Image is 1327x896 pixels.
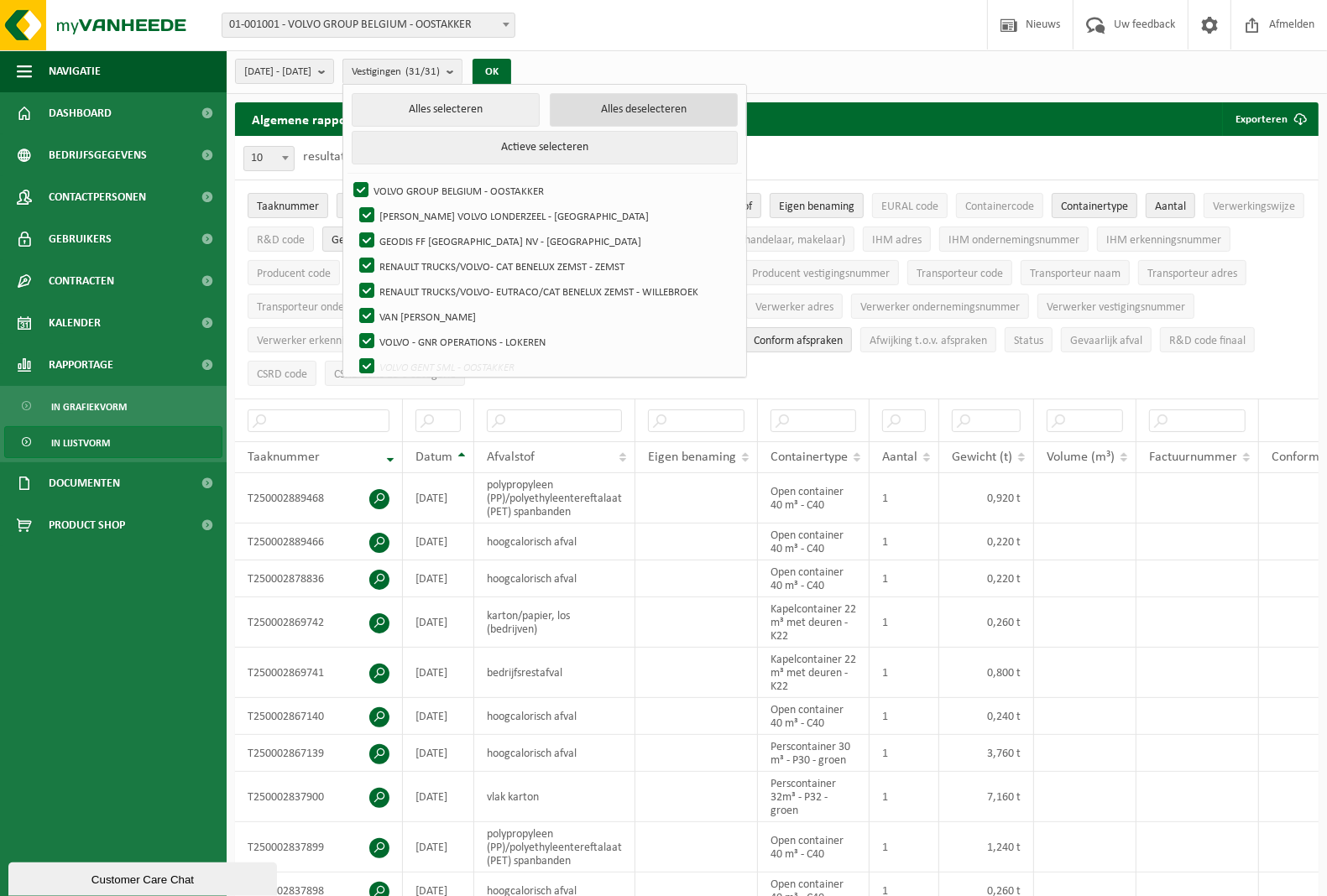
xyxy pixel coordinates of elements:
[860,327,996,352] button: Afwijking t.o.v. afsprakenAfwijking t.o.v. afspraken: Activate to sort
[235,102,403,136] h2: Algemene rapportering
[356,253,737,279] label: RENAULT TRUCKS/VOLVO- CAT BENELUX ZEMST - ZEMST
[1204,193,1304,218] button: VerwerkingswijzeVerwerkingswijze: Activate to sort
[758,822,870,873] td: Open container 40 m³ - C40
[356,354,737,379] label: VOLVO GENT SML - OOSTAKKER
[356,329,737,354] label: VOLVO - GNR OPERATIONS - LOKEREN
[51,427,110,459] span: In lijstvorm
[1213,201,1295,213] span: Verwerkingswijze
[350,178,737,203] label: VOLVO GROUP BELGIUM - OOSTAKKER
[939,597,1034,648] td: 0,260 t
[474,524,635,560] td: hoogcalorisch afval
[1005,327,1053,352] button: StatusStatus: Activate to sort
[758,735,870,772] td: Perscontainer 30 m³ - P30 - groen
[303,150,422,164] label: resultaten weergeven
[222,13,515,37] span: 01-001001 - VOLVO GROUP BELGIUM - OOSTAKKER
[1061,201,1128,213] span: Containertype
[49,302,101,344] span: Kalender
[956,193,1043,218] button: ContainercodeContainercode: Activate to sort
[870,597,939,648] td: 1
[939,698,1034,735] td: 0,240 t
[758,597,870,648] td: Kapelcontainer 22 m³ met deuren - K22
[881,201,938,213] span: EURAL code
[235,560,403,597] td: T250002878836
[870,473,939,524] td: 1
[758,698,870,735] td: Open container 40 m³ - C40
[948,234,1079,247] span: IHM ondernemingsnummer
[474,822,635,873] td: polypropyleen (PP)/polyethyleentereftalaat (PET) spanbanden
[222,13,515,38] span: 01-001001 - VOLVO GROUP BELGIUM - OOSTAKKER
[473,59,511,86] button: OK
[474,648,635,698] td: bedrijfsrestafval
[474,735,635,772] td: hoogcalorisch afval
[939,227,1089,252] button: IHM ondernemingsnummerIHM ondernemingsnummer: Activate to sort
[4,426,222,458] a: In lijstvorm
[235,597,403,648] td: T250002869742
[8,859,280,896] iframe: chat widget
[51,391,127,423] span: In grafiekvorm
[870,772,939,822] td: 1
[49,218,112,260] span: Gebruikers
[1222,102,1317,136] button: Exporteren
[771,451,848,464] span: Containertype
[870,735,939,772] td: 1
[334,368,456,381] span: CSRD ESRS E5-5 categorie
[235,59,334,84] button: [DATE] - [DATE]
[648,451,736,464] span: Eigen benaming
[248,260,340,285] button: Producent codeProducent code: Activate to sort
[403,822,474,873] td: [DATE]
[870,698,939,735] td: 1
[1106,234,1221,247] span: IHM erkenningsnummer
[1138,260,1246,285] button: Transporteur adresTransporteur adres: Activate to sort
[415,451,452,464] span: Datum
[235,473,403,524] td: T250002889468
[870,560,939,597] td: 1
[770,193,864,218] button: Eigen benamingEigen benaming: Activate to sort
[257,335,400,347] span: Verwerker erkenningsnummer
[244,60,311,85] span: [DATE] - [DATE]
[342,59,462,84] button: Vestigingen(31/31)
[235,735,403,772] td: T250002867139
[257,268,331,280] span: Producent code
[1047,301,1185,314] span: Verwerker vestigingsnummer
[758,772,870,822] td: Perscontainer 32m³ - P32 - groen
[939,524,1034,560] td: 0,220 t
[870,822,939,873] td: 1
[1097,227,1230,252] button: IHM erkenningsnummerIHM erkenningsnummer: Activate to sort
[550,93,738,127] button: Alles deselecteren
[752,268,890,280] span: Producent vestigingsnummer
[851,294,1029,319] button: Verwerker ondernemingsnummerVerwerker ondernemingsnummer: Activate to sort
[1030,268,1121,280] span: Transporteur naam
[325,361,465,386] button: CSRD ESRS E5-5 categorieCSRD ESRS E5-5 categorie: Activate to sort
[758,560,870,597] td: Open container 40 m³ - C40
[235,524,403,560] td: T250002889466
[1149,451,1237,464] span: Factuurnummer
[1061,327,1152,352] button: Gevaarlijk afval : Activate to sort
[405,66,440,77] count: (31/31)
[49,50,101,92] span: Navigatie
[403,560,474,597] td: [DATE]
[872,193,948,218] button: EURAL codeEURAL code: Activate to sort
[403,648,474,698] td: [DATE]
[870,524,939,560] td: 1
[1037,294,1194,319] button: Verwerker vestigingsnummerVerwerker vestigingsnummer: Activate to sort
[356,203,737,228] label: [PERSON_NAME] VOLVO LONDERZEEL - [GEOGRAPHIC_DATA]
[939,822,1034,873] td: 1,240 t
[332,234,384,247] span: Gewicht (t)
[235,698,403,735] td: T250002867140
[474,597,635,648] td: karton/papier, los (bedrijven)
[746,294,843,319] button: Verwerker adresVerwerker adres: Activate to sort
[1146,193,1195,218] button: AantalAantal: Activate to sort
[474,473,635,524] td: polypropyleen (PP)/polyethyleentereftalaat (PET) spanbanden
[49,260,114,302] span: Contracten
[403,597,474,648] td: [DATE]
[939,735,1034,772] td: 3,760 t
[882,451,917,464] span: Aantal
[917,268,1003,280] span: Transporteur code
[248,294,437,319] button: Transporteur ondernemingsnummerTransporteur ondernemingsnummer : Activate to sort
[952,451,1012,464] span: Gewicht (t)
[939,560,1034,597] td: 0,220 t
[863,227,931,252] button: IHM adresIHM adres: Activate to sort
[1160,327,1255,352] button: R&D code finaalR&amp;D code finaal: Activate to sort
[243,146,295,171] span: 10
